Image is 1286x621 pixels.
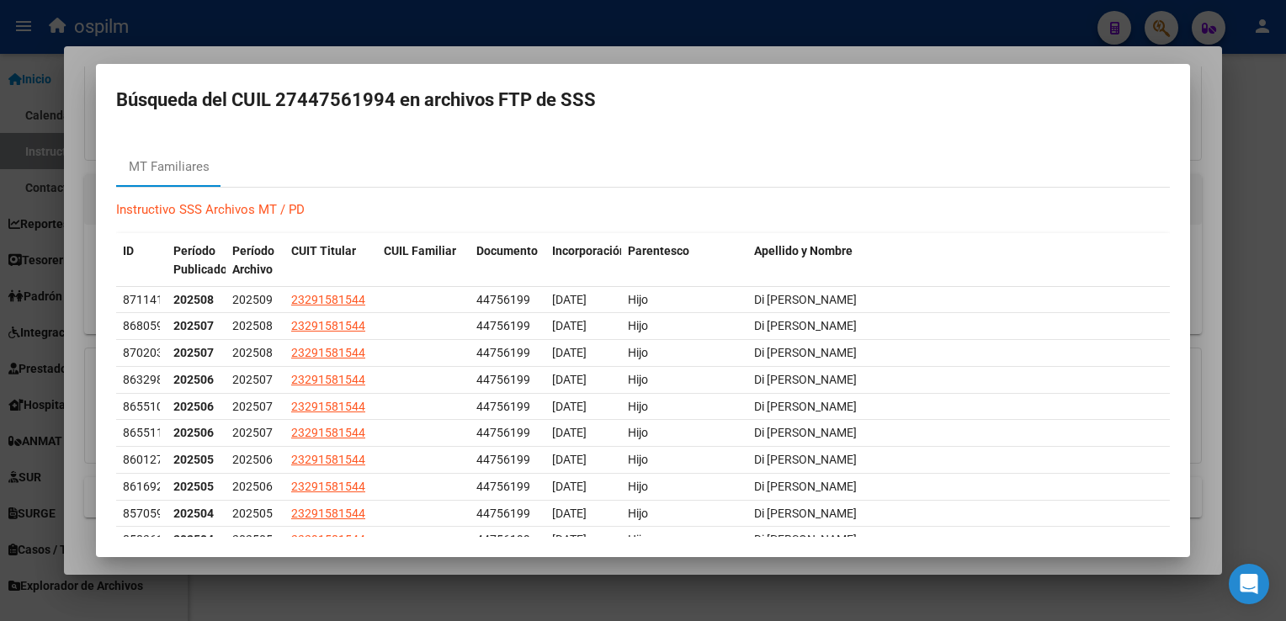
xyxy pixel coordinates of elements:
[173,244,227,277] span: Período Publicado
[552,293,587,306] span: [DATE]
[232,373,273,386] span: 202507
[628,533,648,546] span: Hijo
[291,319,365,332] span: 23291581544
[291,533,365,546] span: 23291581544
[123,346,163,359] span: 870203
[1229,564,1269,604] div: Open Intercom Messenger
[291,453,365,466] span: 23291581544
[628,319,648,332] span: Hijo
[628,426,648,439] span: Hijo
[284,233,377,289] datatable-header-cell: CUIT Titular
[552,346,587,359] span: [DATE]
[291,400,365,413] span: 23291581544
[384,244,456,257] span: CUIL Familiar
[123,293,163,306] span: 871141
[552,400,587,413] span: [DATE]
[129,157,210,177] div: MT Familiares
[167,233,226,289] datatable-header-cell: Período Publicado
[291,244,356,257] span: CUIT Titular
[545,233,621,289] datatable-header-cell: Incorporación
[476,480,530,493] span: 44756199
[754,533,857,546] span: Di [PERSON_NAME]
[173,400,214,413] strong: 202506
[552,319,587,332] span: [DATE]
[232,426,273,439] span: 202507
[754,453,857,466] span: Di [PERSON_NAME]
[116,84,1170,116] h2: Búsqueda del CUIL 27447561994 en archivos FTP de SSS
[476,400,530,413] span: 44756199
[173,533,214,546] strong: 202504
[754,244,853,257] span: Apellido y Nombre
[754,373,857,386] span: Di [PERSON_NAME]
[628,400,648,413] span: Hijo
[628,507,648,520] span: Hijo
[291,507,365,520] span: 23291581544
[291,346,365,359] span: 23291581544
[747,233,1170,289] datatable-header-cell: Apellido y Nombre
[552,507,587,520] span: [DATE]
[470,233,545,289] datatable-header-cell: Documento
[628,346,648,359] span: Hijo
[476,453,530,466] span: 44756199
[476,426,530,439] span: 44756199
[291,480,365,493] span: 23291581544
[232,533,273,546] span: 202505
[628,373,648,386] span: Hijo
[476,507,530,520] span: 44756199
[377,233,470,289] datatable-header-cell: CUIL Familiar
[552,453,587,466] span: [DATE]
[123,244,134,257] span: ID
[754,293,857,306] span: Di [PERSON_NAME]
[232,346,273,359] span: 202508
[123,319,163,332] span: 868059
[754,480,857,493] span: Di [PERSON_NAME]
[173,426,214,439] strong: 202506
[754,426,857,439] span: Di [PERSON_NAME]
[552,244,626,257] span: Incorporación
[116,202,305,217] a: Instructivo SSS Archivos MT / PD
[476,373,530,386] span: 44756199
[232,507,273,520] span: 202505
[173,453,214,466] strong: 202505
[116,233,167,289] datatable-header-cell: ID
[232,400,273,413] span: 202507
[552,533,587,546] span: [DATE]
[232,293,273,306] span: 202509
[628,453,648,466] span: Hijo
[123,533,163,546] span: 858361
[754,400,857,413] span: Di [PERSON_NAME]
[291,373,365,386] span: 23291581544
[291,426,365,439] span: 23291581544
[476,533,530,546] span: 44756199
[628,480,648,493] span: Hijo
[173,373,214,386] strong: 202506
[173,507,214,520] strong: 202504
[173,480,214,493] strong: 202505
[173,319,214,332] strong: 202507
[232,319,273,332] span: 202508
[754,319,857,332] span: Di [PERSON_NAME]
[552,426,587,439] span: [DATE]
[552,373,587,386] span: [DATE]
[232,480,273,493] span: 202506
[123,453,163,466] span: 860127
[123,507,163,520] span: 857059
[628,293,648,306] span: Hijo
[232,453,273,466] span: 202506
[476,319,530,332] span: 44756199
[226,233,284,289] datatable-header-cell: Período Archivo
[123,426,163,439] span: 865511
[754,346,857,359] span: Di [PERSON_NAME]
[123,373,163,386] span: 863298
[173,293,214,306] strong: 202508
[628,244,689,257] span: Parentesco
[552,480,587,493] span: [DATE]
[232,244,274,277] span: Período Archivo
[621,233,747,289] datatable-header-cell: Parentesco
[173,346,214,359] strong: 202507
[291,293,365,306] span: 23291581544
[123,400,163,413] span: 865510
[476,346,530,359] span: 44756199
[476,244,538,257] span: Documento
[123,480,163,493] span: 861692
